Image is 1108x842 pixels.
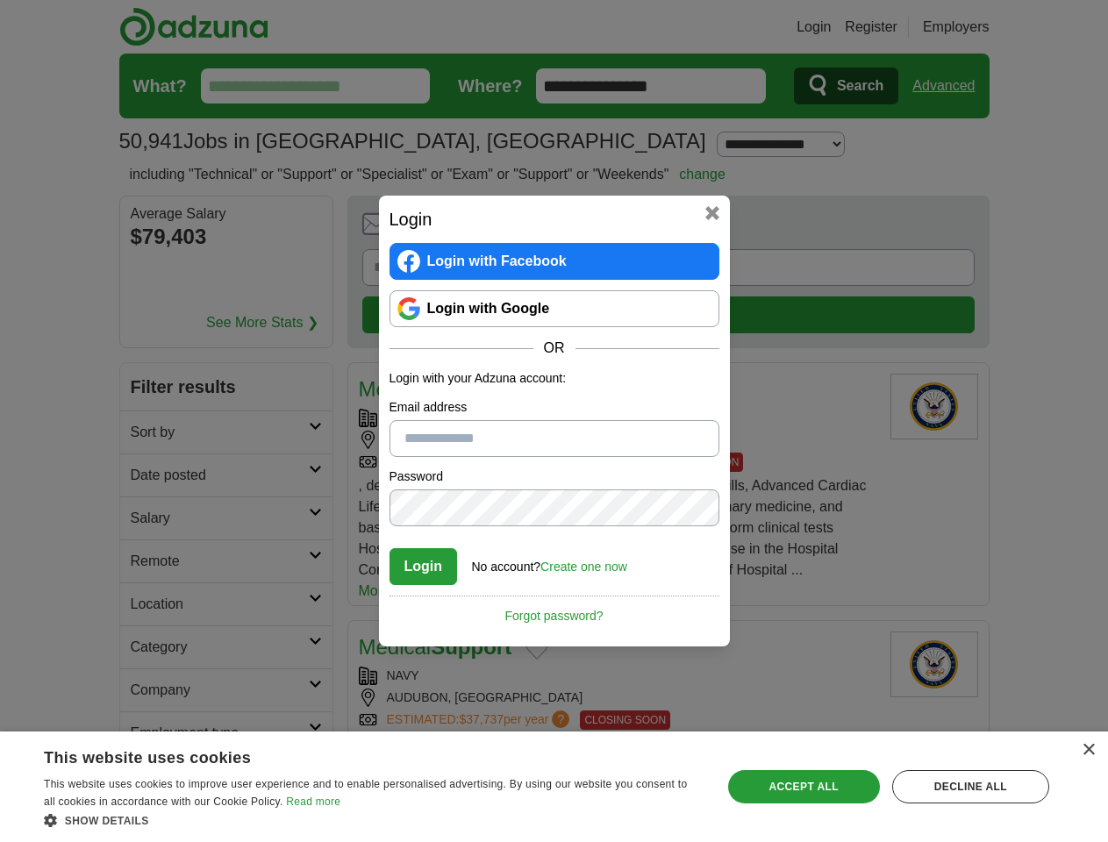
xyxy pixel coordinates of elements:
a: Create one now [540,560,627,574]
label: Password [390,467,719,486]
a: Login with Facebook [390,243,719,280]
span: Show details [65,815,149,827]
p: Login with your Adzuna account: [390,369,719,388]
label: Email address [390,398,719,417]
a: Login with Google [390,290,719,327]
button: Login [390,548,458,585]
div: Accept all [728,770,880,803]
div: No account? [472,547,627,576]
div: Decline all [892,770,1049,803]
div: Close [1082,744,1095,757]
a: Forgot password? [390,596,719,625]
div: This website uses cookies [44,742,657,768]
span: OR [533,338,575,359]
div: Show details [44,811,701,829]
h2: Login [390,206,719,232]
span: This website uses cookies to improve user experience and to enable personalised advertising. By u... [44,778,687,808]
a: Read more, opens a new window [286,796,340,808]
